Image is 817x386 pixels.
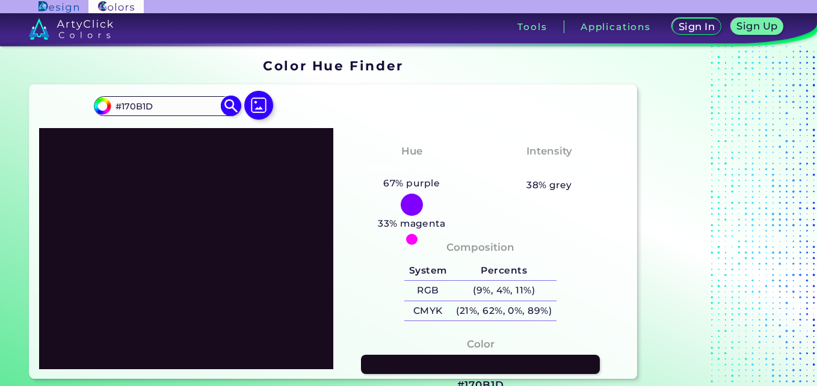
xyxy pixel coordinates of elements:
img: logo_artyclick_colors_white.svg [29,18,114,40]
input: type color.. [111,98,223,114]
h1: Color Hue Finder [263,57,403,75]
img: ArtyClick Design logo [39,1,79,13]
h4: Composition [446,239,514,256]
h5: (21%, 62%, 0%, 89%) [452,301,556,321]
a: Sign Up [733,19,781,35]
a: Sign In [674,19,720,35]
h3: Pinkish Purple [365,162,459,176]
h5: 67% purple [379,176,445,191]
img: icon picture [244,91,273,120]
h5: System [404,261,451,281]
h5: Sign Up [738,22,776,31]
h5: (9%, 4%, 11%) [452,281,556,301]
h5: Sign In [680,22,714,31]
h5: 33% magenta [373,216,450,231]
h3: Medium [521,162,578,176]
h5: 38% grey [526,177,572,193]
h4: Color [467,335,495,353]
img: icon search [221,96,242,117]
h3: Applications [581,22,651,31]
h4: Hue [401,142,422,160]
h5: CMYK [404,301,451,321]
h3: Tools [517,22,547,31]
h4: Intensity [526,142,572,160]
h5: Percents [452,261,556,281]
h5: RGB [404,281,451,301]
iframe: Advertisement [642,54,792,386]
